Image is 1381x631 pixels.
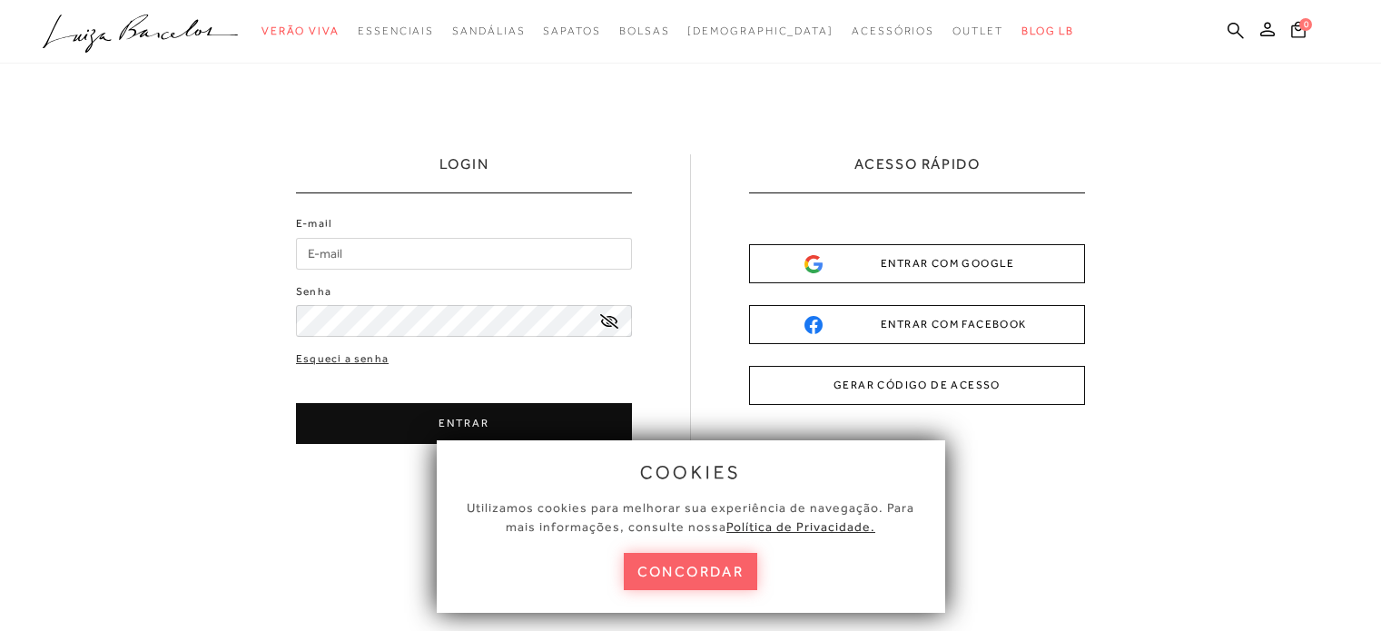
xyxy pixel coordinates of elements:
[261,15,340,48] a: categoryNavScreenReaderText
[1021,15,1074,48] a: BLOG LB
[1021,25,1074,37] span: BLOG LB
[749,305,1085,344] button: ENTRAR COM FACEBOOK
[452,15,525,48] a: categoryNavScreenReaderText
[600,314,618,328] a: exibir senha
[296,215,332,232] label: E-mail
[296,238,632,270] input: E-mail
[358,25,434,37] span: Essenciais
[619,15,670,48] a: categoryNavScreenReaderText
[261,25,340,37] span: Verão Viva
[804,315,1030,334] div: ENTRAR COM FACEBOOK
[952,25,1003,37] span: Outlet
[749,366,1085,405] button: GERAR CÓDIGO DE ACESSO
[452,25,525,37] span: Sandálias
[467,500,914,534] span: Utilizamos cookies para melhorar sua experiência de navegação. Para mais informações, consulte nossa
[296,283,331,301] label: Senha
[439,154,489,192] h1: LOGIN
[687,25,834,37] span: [DEMOGRAPHIC_DATA]
[619,25,670,37] span: Bolsas
[296,403,632,444] button: ENTRAR
[852,25,934,37] span: Acessórios
[726,519,875,534] a: Política de Privacidade.
[624,553,758,590] button: concordar
[854,154,981,192] h2: ACESSO RÁPIDO
[296,350,389,368] a: Esqueci a senha
[749,244,1085,283] button: ENTRAR COM GOOGLE
[640,462,742,482] span: cookies
[1299,18,1312,31] span: 0
[358,15,434,48] a: categoryNavScreenReaderText
[952,15,1003,48] a: categoryNavScreenReaderText
[543,25,600,37] span: Sapatos
[804,254,1030,273] div: ENTRAR COM GOOGLE
[1286,20,1311,44] button: 0
[852,15,934,48] a: categoryNavScreenReaderText
[543,15,600,48] a: categoryNavScreenReaderText
[687,15,834,48] a: noSubCategoriesText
